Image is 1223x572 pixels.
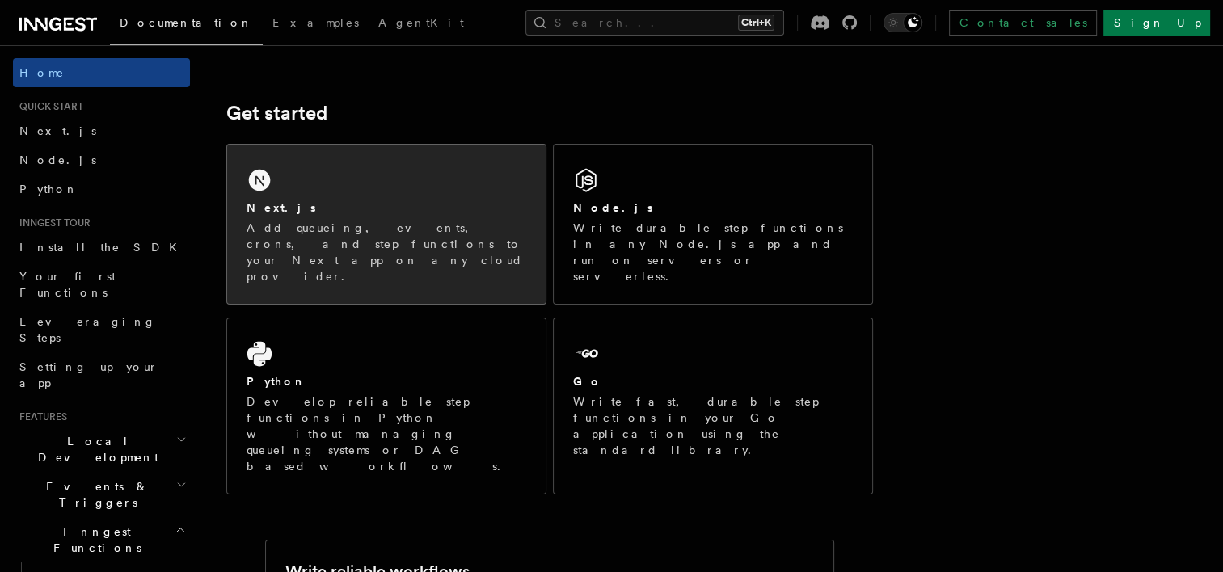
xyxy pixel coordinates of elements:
[525,10,784,36] button: Search...Ctrl+K
[13,410,67,423] span: Features
[13,262,190,307] a: Your first Functions
[1103,10,1210,36] a: Sign Up
[110,5,263,45] a: Documentation
[226,144,546,305] a: Next.jsAdd queueing, events, crons, and step functions to your Next app on any cloud provider.
[13,116,190,145] a: Next.js
[13,175,190,204] a: Python
[19,124,96,137] span: Next.js
[738,15,774,31] kbd: Ctrl+K
[553,144,873,305] a: Node.jsWrite durable step functions in any Node.js app and run on servers or serverless.
[19,65,65,81] span: Home
[13,517,190,562] button: Inngest Functions
[13,472,190,517] button: Events & Triggers
[19,315,156,344] span: Leveraging Steps
[19,270,116,299] span: Your first Functions
[573,373,602,389] h2: Go
[369,5,474,44] a: AgentKit
[13,145,190,175] a: Node.js
[19,241,187,254] span: Install the SDK
[247,200,316,216] h2: Next.js
[13,217,91,229] span: Inngest tour
[573,393,853,458] p: Write fast, durable step functions in your Go application using the standard library.
[13,58,190,87] a: Home
[13,433,176,465] span: Local Development
[13,352,190,397] a: Setting up your app
[13,307,190,352] a: Leveraging Steps
[226,102,327,124] a: Get started
[19,360,158,389] span: Setting up your app
[13,100,83,113] span: Quick start
[247,220,526,284] p: Add queueing, events, crons, and step functions to your Next app on any cloud provider.
[573,200,653,216] h2: Node.js
[378,16,464,29] span: AgentKit
[13,478,176,511] span: Events & Triggers
[272,16,359,29] span: Examples
[553,318,873,494] a: GoWrite fast, durable step functions in your Go application using the standard library.
[19,183,78,196] span: Python
[247,393,526,474] p: Develop reliable step functions in Python without managing queueing systems or DAG based workflows.
[247,373,306,389] h2: Python
[19,154,96,166] span: Node.js
[13,233,190,262] a: Install the SDK
[263,5,369,44] a: Examples
[226,318,546,494] a: PythonDevelop reliable step functions in Python without managing queueing systems or DAG based wo...
[13,427,190,472] button: Local Development
[949,10,1097,36] a: Contact sales
[884,13,922,32] button: Toggle dark mode
[573,220,853,284] p: Write durable step functions in any Node.js app and run on servers or serverless.
[13,524,175,556] span: Inngest Functions
[120,16,253,29] span: Documentation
